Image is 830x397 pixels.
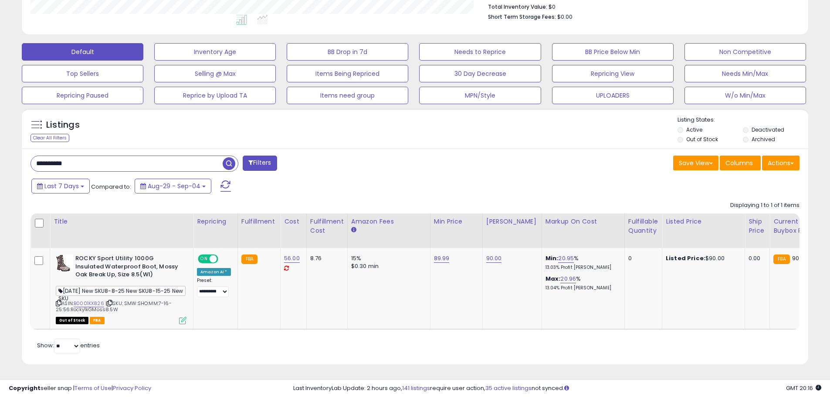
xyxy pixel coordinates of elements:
div: Current Buybox Price [773,217,818,235]
span: 2025-09-12 20:16 GMT [786,384,821,392]
div: Title [54,217,190,226]
a: B0001KX826 [74,300,104,307]
button: W/o Min/Max [684,87,806,104]
button: Needs to Reprice [419,43,541,61]
div: Repricing [197,217,234,226]
label: Archived [752,136,775,143]
th: The percentage added to the cost of goods (COGS) that forms the calculator for Min & Max prices. [542,214,624,248]
b: ROCKY Sport Utility 1000G Insulated Waterproof Boot, Mossy Oak Break Up, Size 8.5(WI) [75,254,181,281]
a: 90.00 [486,254,502,263]
button: 30 Day Decrease [419,65,541,82]
strong: Copyright [9,384,41,392]
button: Items need group [287,87,408,104]
div: Listed Price [666,217,741,226]
a: 141 listings [402,384,430,392]
label: Active [686,126,702,133]
p: Listing States: [678,116,808,124]
div: 0.00 [749,254,763,262]
div: Min Price [434,217,479,226]
button: Default [22,43,143,61]
b: Total Inventory Value: [488,3,547,10]
a: 56.00 [284,254,300,263]
div: Amazon Fees [351,217,427,226]
a: 89.99 [434,254,450,263]
div: Markup on Cost [545,217,621,226]
span: | SKU: SMW:SHO:MM:7-16-25:56:Rocky1kGMoss8.5W [56,300,172,313]
button: Top Sellers [22,65,143,82]
span: Last 7 Days [44,182,79,190]
span: 90 [792,254,799,262]
button: Aug-29 - Sep-04 [135,179,211,193]
button: BB Drop in 7d [287,43,408,61]
h5: Listings [46,119,80,131]
span: All listings that are currently out of stock and unavailable for purchase on Amazon [56,317,88,324]
a: Terms of Use [75,384,112,392]
button: Columns [720,156,761,170]
div: Amazon AI * [197,268,231,276]
div: % [545,275,618,291]
button: Filters [243,156,277,171]
a: 35 active listings [485,384,532,392]
div: 15% [351,254,423,262]
span: Columns [725,159,753,167]
button: Inventory Age [154,43,276,61]
div: ASIN: [56,254,186,323]
label: Deactivated [752,126,784,133]
div: Cost [284,217,303,226]
div: Fulfillable Quantity [628,217,658,235]
small: Amazon Fees. [351,226,356,234]
button: Items Being Repriced [287,65,408,82]
div: Fulfillment [241,217,277,226]
div: Clear All Filters [30,134,69,142]
div: Preset: [197,278,231,297]
button: Actions [762,156,800,170]
li: $0 [488,1,793,11]
div: $0.30 min [351,262,423,270]
div: [PERSON_NAME] [486,217,538,226]
button: Repricing Paused [22,87,143,104]
span: Compared to: [91,183,131,191]
button: BB Price Below Min [552,43,674,61]
b: Short Term Storage Fees: [488,13,556,20]
button: Selling @ Max [154,65,276,82]
p: 13.04% Profit [PERSON_NAME] [545,285,618,291]
b: Max: [545,275,561,283]
img: 51PojsjVOiL._SL40_.jpg [56,254,73,272]
button: Reprice by Upload TA [154,87,276,104]
div: Last InventoryLab Update: 2 hours ago, require user action, not synced. [293,384,821,393]
a: Privacy Policy [113,384,151,392]
div: 0 [628,254,655,262]
div: 8.76 [310,254,341,262]
span: $0.00 [557,13,573,21]
div: Displaying 1 to 1 of 1 items [730,201,800,210]
div: seller snap | | [9,384,151,393]
button: Needs Min/Max [684,65,806,82]
span: FBA [90,317,105,324]
div: $90.00 [666,254,738,262]
button: Non Competitive [684,43,806,61]
a: 20.95 [558,254,574,263]
button: Repricing View [552,65,674,82]
div: % [545,254,618,271]
span: Aug-29 - Sep-04 [148,182,200,190]
span: OFF [217,255,231,263]
span: ON [199,255,210,263]
div: Fulfillment Cost [310,217,344,235]
div: Ship Price [749,217,766,235]
b: Min: [545,254,559,262]
span: [DATE] New SKU8-8-25 New SKU8-15-25 New SKU [56,286,186,296]
a: 20.96 [560,275,576,283]
span: Show: entries [37,341,100,349]
small: FBA [773,254,789,264]
button: MPN/Style [419,87,541,104]
button: Last 7 Days [31,179,90,193]
b: Listed Price: [666,254,705,262]
small: FBA [241,254,257,264]
button: UPLOADERS [552,87,674,104]
label: Out of Stock [686,136,718,143]
button: Save View [673,156,718,170]
p: 13.03% Profit [PERSON_NAME] [545,265,618,271]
